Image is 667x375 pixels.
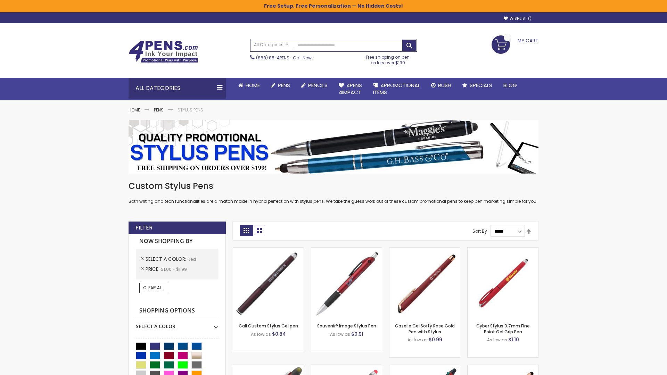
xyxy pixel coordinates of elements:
strong: Filter [135,224,153,232]
span: As low as [487,337,507,343]
strong: Now Shopping by [136,234,219,249]
a: Souvenir® Jalan Highlighter Stylus Pen Combo-Red [233,365,304,370]
div: All Categories [129,78,226,99]
a: Home [233,78,265,93]
div: Select A Color [136,318,219,330]
span: Price [146,266,161,273]
a: Home [129,107,140,113]
span: As low as [330,331,350,337]
span: As low as [251,331,271,337]
img: 4Pens Custom Pens and Promotional Products [129,41,198,63]
div: Both writing and tech functionalities are a match made in hybrid perfection with stylus pens. We ... [129,181,538,205]
a: Cali Custom Stylus Gel pen-Red [233,247,304,253]
a: Gazelle Gel Softy Rose Gold Pen with Stylus-Red [389,247,460,253]
a: Souvenir® Image Stylus Pen-Red [311,247,382,253]
a: Pencils [296,78,333,93]
h1: Custom Stylus Pens [129,181,538,192]
span: Specials [470,82,492,89]
span: $0.99 [429,336,442,343]
a: Cali Custom Stylus Gel pen [239,323,298,329]
span: As low as [407,337,428,343]
img: Cyber Stylus 0.7mm Fine Point Gel Grip Pen-Red [468,248,538,318]
span: $1.10 [508,336,519,343]
span: Clear All [143,285,163,291]
a: Gazelle Gel Softy Rose Gold Pen with Stylus [395,323,455,334]
img: Gazelle Gel Softy Rose Gold Pen with Stylus-Red [389,248,460,318]
span: Blog [503,82,517,89]
span: $1.00 - $1.99 [161,266,187,272]
div: Free shipping on pen orders over $199 [359,52,417,66]
span: Red [188,256,196,262]
a: Cyber Stylus 0.7mm Fine Point Gel Grip Pen-Red [468,247,538,253]
a: Rush [426,78,457,93]
span: $0.91 [351,331,363,337]
a: 4PROMOTIONALITEMS [368,78,426,100]
a: Specials [457,78,498,93]
a: Orbitor 4 Color Assorted Ink Metallic Stylus Pens-Red [389,365,460,370]
span: 4Pens 4impact [339,82,362,96]
strong: Stylus Pens [178,107,203,113]
strong: Shopping Options [136,303,219,318]
a: Blog [498,78,522,93]
span: Pens [278,82,290,89]
span: Home [246,82,260,89]
a: Pens [154,107,164,113]
a: Pens [265,78,296,93]
img: Souvenir® Image Stylus Pen-Red [311,248,382,318]
span: All Categories [254,42,289,48]
span: Pencils [308,82,328,89]
a: Islander Softy Gel with Stylus - ColorJet Imprint-Red [311,365,382,370]
a: 4Pens4impact [333,78,368,100]
a: All Categories [250,39,292,51]
a: (888) 88-4PENS [256,55,289,61]
span: 4PROMOTIONAL ITEMS [373,82,420,96]
strong: Grid [240,225,253,236]
span: - Call Now! [256,55,313,61]
span: Select A Color [146,256,188,262]
span: $0.84 [272,331,286,337]
a: Clear All [139,283,167,293]
a: Wishlist [504,16,532,21]
a: Souvenir® Image Stylus Pen [317,323,376,329]
label: Sort By [472,228,487,234]
a: Gazelle Gel Softy Rose Gold Pen with Stylus - ColorJet-Red [468,365,538,370]
img: Cali Custom Stylus Gel pen-Red [233,248,304,318]
img: Stylus Pens [129,120,538,174]
a: Cyber Stylus 0.7mm Fine Point Gel Grip Pen [476,323,530,334]
span: Rush [438,82,451,89]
